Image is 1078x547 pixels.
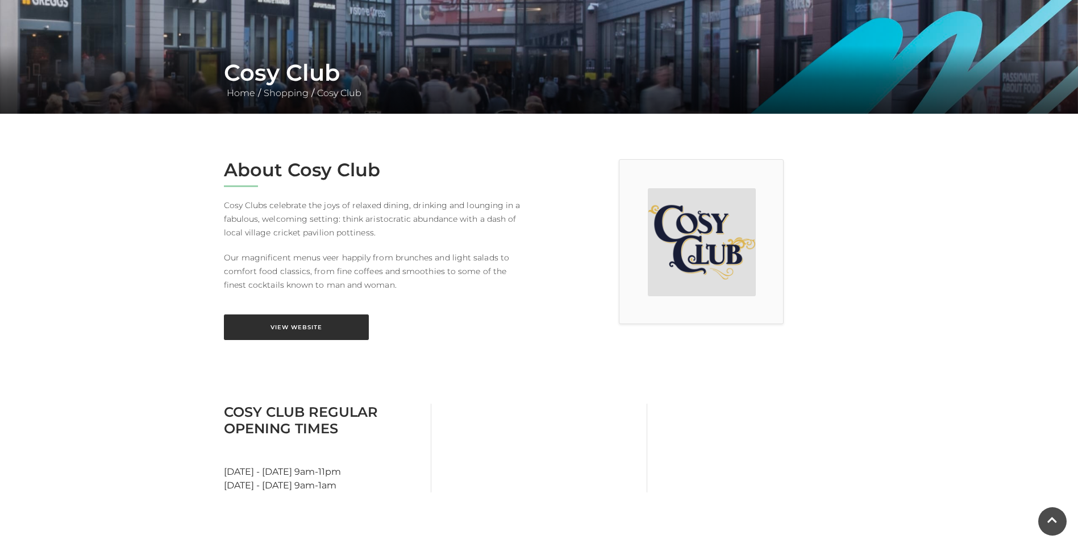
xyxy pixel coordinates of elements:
[261,88,311,98] a: Shopping
[224,404,422,437] h3: Cosy Club Regular Opening Times
[224,59,855,86] h1: Cosy Club
[215,404,431,492] div: [DATE] - [DATE] 9am-11pm [DATE] - [DATE] 9am-1am
[224,251,531,292] p: Our magnificent menus veer happily from brunches and light salads to comfort food classics, from ...
[314,88,364,98] a: Cosy Club
[224,159,531,181] h2: About Cosy Club
[224,88,258,98] a: Home
[224,198,531,239] p: Cosy Clubs celebrate the joys of relaxed dining, drinking and lounging in a fabulous, welcoming s...
[224,314,369,340] a: View Website
[215,59,863,100] div: / /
